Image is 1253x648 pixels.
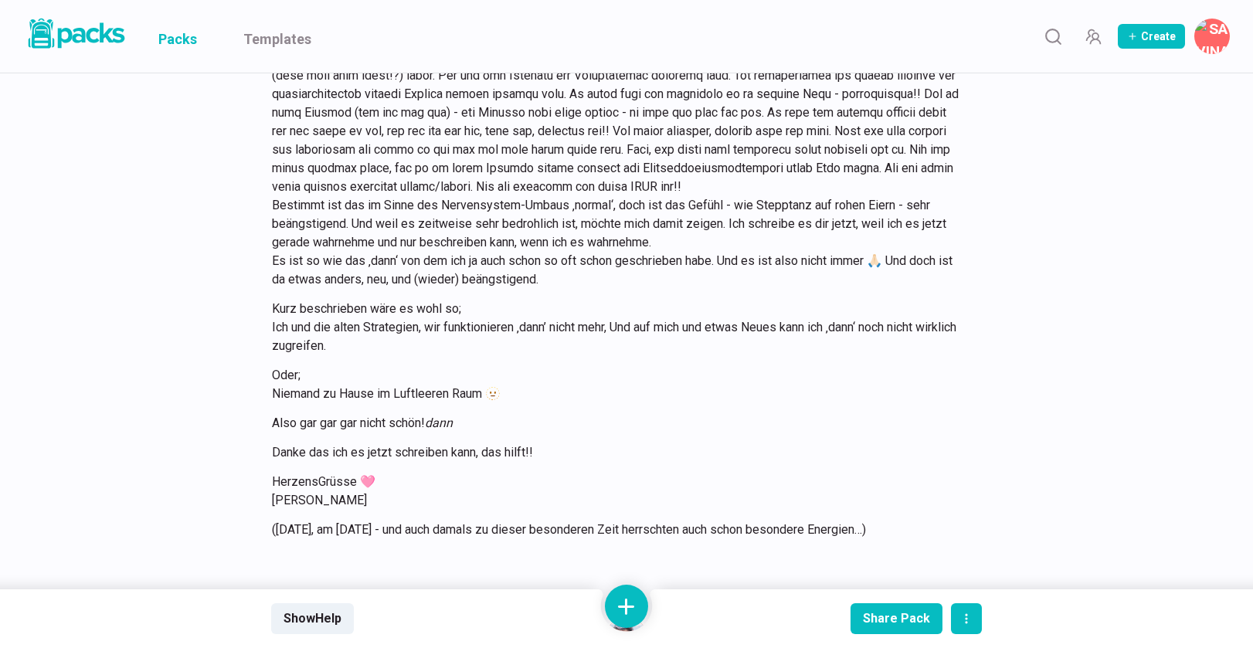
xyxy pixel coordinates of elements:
p: HerzensGrüsse 🩷 [PERSON_NAME] [272,473,963,510]
button: Create Pack [1118,24,1185,49]
p: Also gar gar gar nicht schön! [272,414,963,433]
button: ShowHelp [271,603,354,634]
p: ([DATE], am [DATE] - und auch damals zu dieser besonderen Zeit herrschten auch schon besondere En... [272,521,963,539]
p: Danke das ich es jetzt schreiben kann, das hilft!! [272,443,963,462]
button: Manage Team Invites [1078,21,1109,52]
em: dann [425,416,453,430]
button: Share Pack [851,603,942,634]
p: Oder; Niemand zu Hause im Luftleeren Raum 🫥 [272,366,963,403]
p: Kurz beschrieben wäre es wohl so; Ich und die alten Strategien, wir funktionieren ‚dann’ nicht me... [272,300,963,355]
button: Savina Tilmann [1194,19,1230,54]
img: Packs logo [23,15,127,52]
button: actions [951,603,982,634]
div: Share Pack [863,611,930,626]
button: Search [1037,21,1068,52]
a: Packs logo [23,15,127,57]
